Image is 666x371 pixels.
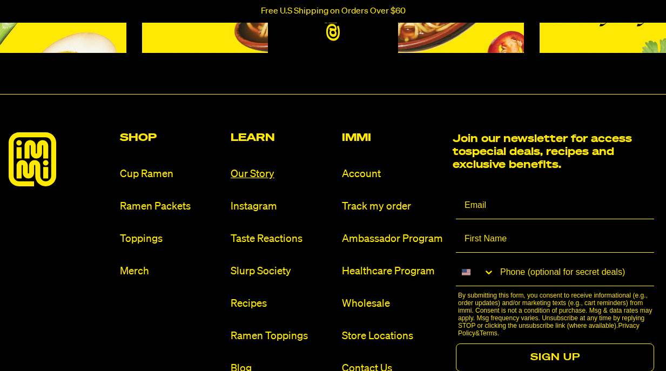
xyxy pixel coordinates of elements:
[458,322,640,337] a: Privacy Policy
[120,132,223,143] h2: Shop
[342,199,445,214] a: Track my order
[120,167,223,181] a: Cup Ramen
[456,192,654,219] input: Email
[231,199,333,214] a: Instagram
[458,292,657,337] p: By submitting this form, you consent to receive informational (e.g., order updates) and/or market...
[342,167,445,181] a: Account
[231,329,333,343] a: Ramen Toppings
[120,264,223,279] a: Merch
[495,259,654,286] input: Phone (optional for secret deals)
[342,264,445,279] a: Healthcare Program
[261,6,406,16] p: Free U.S Shipping on Orders Over $60
[231,132,333,143] h2: Learn
[462,268,470,276] img: United States
[342,232,445,246] a: Ambassador Program
[342,132,445,143] h2: Immi
[456,259,495,285] button: Search Countries
[453,132,639,171] h2: Join our newsletter for access to special deals, recipes and exclusive benefits.
[120,232,223,246] a: Toppings
[231,232,333,246] a: Taste Reactions
[231,296,333,311] a: Recipes
[231,167,333,181] a: Our Story
[9,132,56,186] img: immieats
[120,199,223,214] a: Ramen Packets
[480,329,497,337] a: Terms
[231,264,333,279] a: Slurp Society
[456,226,654,253] input: First Name
[342,329,445,343] a: Store Locations
[342,296,445,311] a: Wholesale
